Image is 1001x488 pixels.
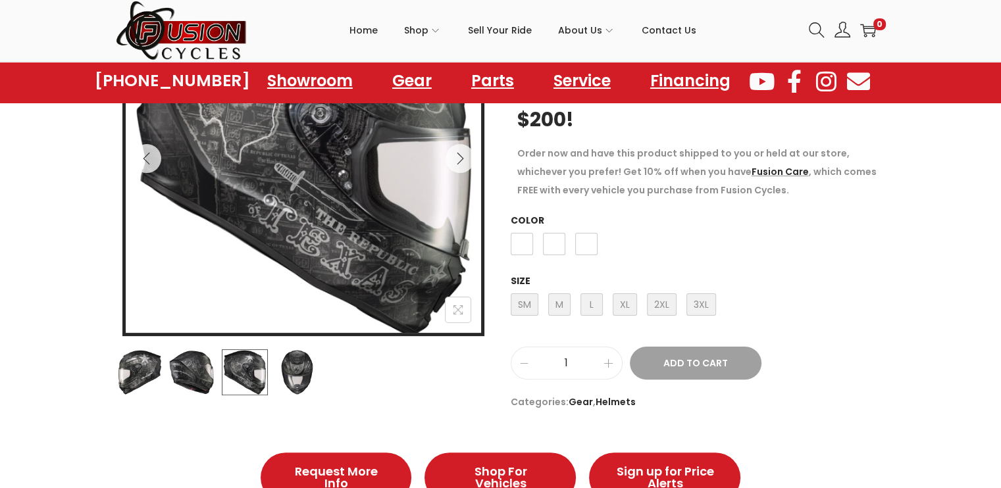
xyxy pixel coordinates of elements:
[379,66,445,96] a: Gear
[404,1,442,60] a: Shop
[580,293,603,316] span: L
[558,1,615,60] a: About Us
[349,14,378,47] span: Home
[254,66,744,96] nav: Menu
[95,72,250,90] a: [PHONE_NUMBER]
[254,66,366,96] a: Showroom
[511,214,544,227] label: Color
[548,293,571,316] span: M
[349,1,378,60] a: Home
[686,293,716,316] span: 3XL
[511,354,622,372] input: Product quantity
[222,349,268,395] img: Product image
[517,144,879,199] p: Order now and have this product shipped to you or held at our store, whichever you prefer! Get 10...
[511,293,538,316] span: SM
[642,14,696,47] span: Contact Us
[458,66,527,96] a: Parts
[540,66,624,96] a: Service
[274,349,320,395] img: Product image
[404,14,428,47] span: Shop
[860,22,876,38] a: 0
[517,75,879,134] h3: FREE SHIPPING ON ORDERS OVER $200!
[596,395,636,408] a: Helmets
[468,1,532,60] a: Sell Your Ride
[116,349,163,395] img: Product image
[637,66,744,96] a: Financing
[132,144,161,173] button: Previous
[752,165,809,178] a: Fusion Care
[613,293,637,316] span: XL
[468,14,532,47] span: Sell Your Ride
[446,144,475,173] button: Next
[630,347,761,379] button: Add to Cart
[647,293,677,316] span: 2XL
[247,1,799,60] nav: Primary navigation
[558,14,602,47] span: About Us
[511,393,886,411] span: Categories: ,
[569,395,593,408] a: Gear
[168,349,215,395] img: Product image
[642,1,696,60] a: Contact Us
[511,274,530,287] label: Size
